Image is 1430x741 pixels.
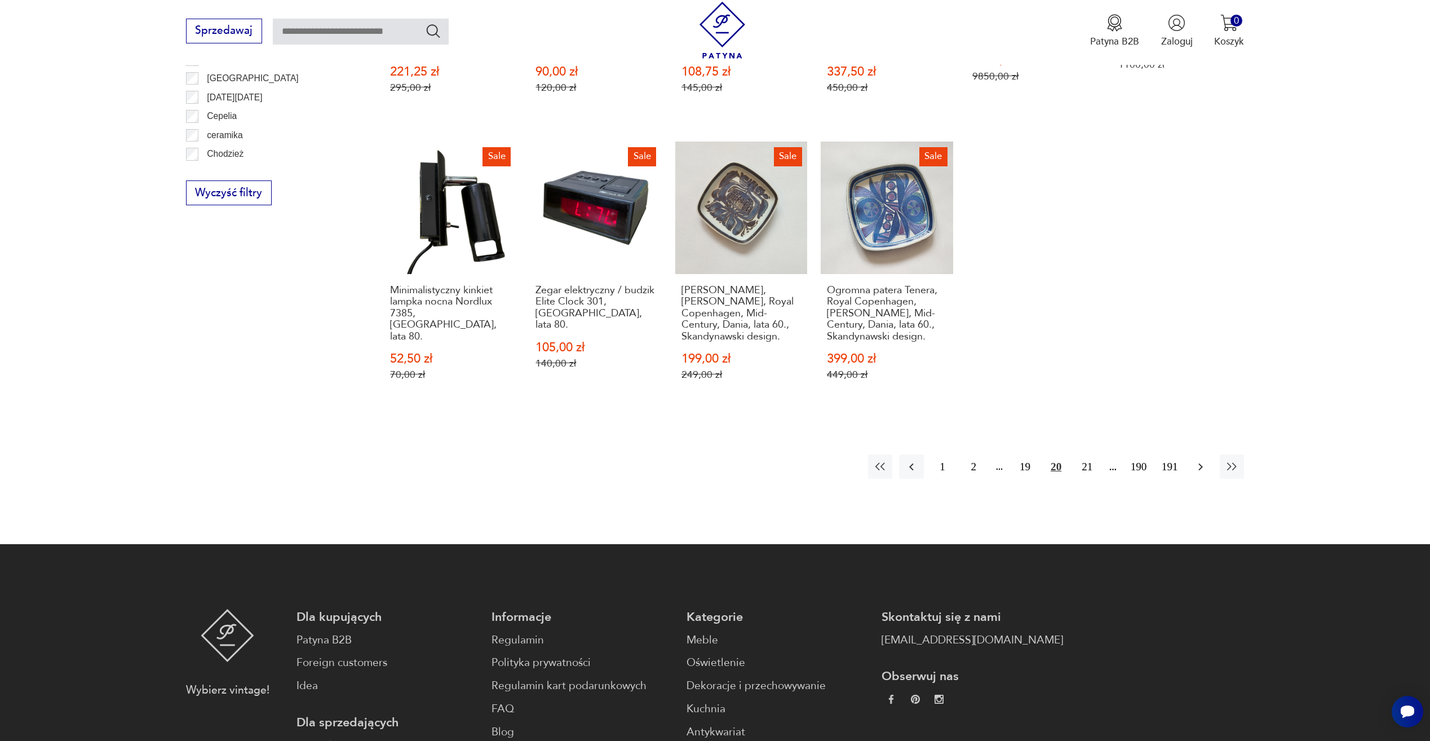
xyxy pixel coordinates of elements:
p: Chodzież [207,147,244,161]
a: SaleOgromna patera Tenera, Royal Copenhagen, Kofoed, Mid-Century, Dania, lata 60., Skandynawski d... [821,142,953,407]
button: 191 [1158,455,1182,479]
a: Regulamin [492,632,673,649]
p: [DATE][DATE] [207,90,262,105]
button: 2 [962,455,986,479]
h3: Ogromna patera Tenera, Royal Copenhagen, [PERSON_NAME], Mid-Century, Dania, lata 60., Skandynawsk... [827,285,947,342]
button: 190 [1126,455,1150,479]
p: 295,00 zł [390,82,510,94]
a: SaleZegar elektryczny / budzik Elite Clock 301, Niemcy, lata 80.Zegar elektryczny / budzik Elite ... [530,142,662,407]
p: Koszyk [1214,35,1244,48]
a: Antykwariat [687,724,868,740]
p: 9850,00 zł [972,70,1092,82]
a: Meble [687,632,868,649]
p: 450,00 zł [827,82,947,94]
h3: Zegar elektryczny / budzik Elite Clock 301, [GEOGRAPHIC_DATA], lata 80. [535,285,656,331]
p: Ćmielów [207,166,241,180]
p: Skontaktuj się z nami [882,609,1063,625]
p: 9560,00 zł [972,55,1092,67]
button: Zaloguj [1161,14,1193,48]
button: Sprzedawaj [186,19,262,43]
p: ceramika [207,128,242,143]
a: Dekoracje i przechowywanie [687,678,868,694]
img: da9060093f698e4c3cedc1453eec5031.webp [887,695,896,704]
p: Obserwuj nas [882,668,1063,685]
a: Polityka prywatności [492,655,673,671]
p: 140,00 zł [535,358,656,369]
p: Kategorie [687,609,868,625]
p: 120,00 zł [535,82,656,94]
img: 37d27d81a828e637adc9f9cb2e3d3a8a.webp [911,695,920,704]
p: Patyna B2B [1090,35,1139,48]
a: FAQ [492,701,673,717]
p: Wybierz vintage! [186,682,269,699]
a: Foreign customers [296,655,478,671]
iframe: Smartsupp widget button [1392,696,1423,727]
p: 1100,00 zł [1118,59,1238,70]
p: 105,00 zł [535,342,656,354]
a: Regulamin kart podarunkowych [492,678,673,694]
p: Zaloguj [1161,35,1193,48]
p: 199,00 zł [681,353,802,365]
img: Patyna - sklep z meblami i dekoracjami vintage [694,2,751,59]
p: 221,25 zł [390,66,510,78]
img: Ikonka użytkownika [1168,14,1185,32]
a: Idea [296,678,478,694]
p: [GEOGRAPHIC_DATA] [207,71,298,86]
div: 0 [1230,15,1242,27]
p: 449,00 zł [827,369,947,381]
img: Ikona medalu [1106,14,1123,32]
button: 21 [1075,455,1099,479]
button: 19 [1013,455,1037,479]
button: 1 [931,455,955,479]
p: 145,00 zł [681,82,802,94]
a: SalePatera Tenera, Kari Christensen, Royal Copenhagen, Mid-Century, Dania, lata 60., Skandynawski... [675,142,807,407]
a: Ikona medaluPatyna B2B [1090,14,1139,48]
button: 0Koszyk [1214,14,1244,48]
button: 20 [1044,455,1068,479]
img: c2fd9cf7f39615d9d6839a72ae8e59e5.webp [935,695,944,704]
h3: [PERSON_NAME], [PERSON_NAME], Royal Copenhagen, Mid-Century, Dania, lata 60., Skandynawski design. [681,285,802,342]
p: 108,75 zł [681,66,802,78]
button: Wyczyść filtry [186,180,272,205]
p: 249,00 zł [681,369,802,381]
a: Sprzedawaj [186,27,262,36]
img: Patyna - sklep z meblami i dekoracjami vintage [201,609,254,662]
p: 399,00 zł [827,353,947,365]
p: Dla kupujących [296,609,478,625]
a: SaleMinimalistyczny kinkiet lampka nocna Nordlux 7385, Niemcy, lata 80.Minimalistyczny kinkiet la... [384,142,516,407]
a: Patyna B2B [296,632,478,649]
p: Cepelia [207,109,237,123]
p: 70,00 zł [390,369,510,381]
a: Kuchnia [687,701,868,717]
p: 337,50 zł [827,66,947,78]
h3: Minimalistyczny kinkiet lampka nocna Nordlux 7385, [GEOGRAPHIC_DATA], lata 80. [390,285,510,342]
a: [EMAIL_ADDRESS][DOMAIN_NAME] [882,632,1063,649]
p: Dla sprzedających [296,714,478,731]
p: 90,00 zł [535,66,656,78]
button: Patyna B2B [1090,14,1139,48]
a: Oświetlenie [687,655,868,671]
img: Ikona koszyka [1220,14,1238,32]
a: Blog [492,724,673,740]
p: 52,50 zł [390,353,510,365]
p: Informacje [492,609,673,625]
button: Szukaj [425,23,441,39]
